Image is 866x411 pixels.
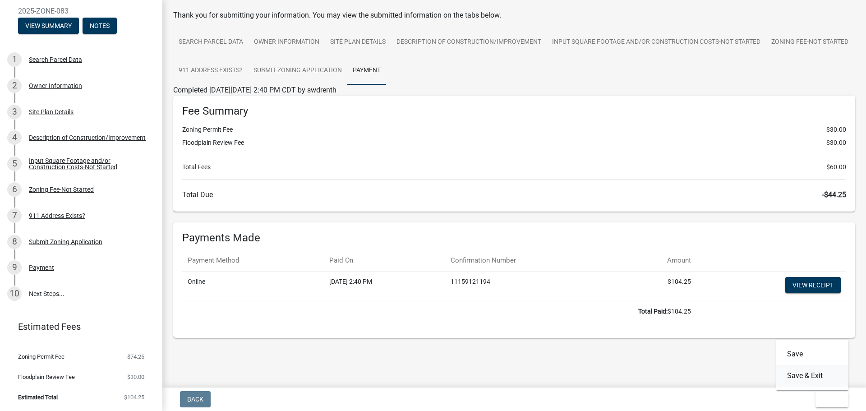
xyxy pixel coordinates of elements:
span: Completed [DATE][DATE] 2:40 PM CDT by swdrenth [173,86,336,94]
h6: Payments Made [182,231,846,245]
div: Description of Construction/Improvement [29,134,146,141]
span: -$44.25 [822,190,846,199]
div: 9 [7,260,22,275]
span: Back [187,396,203,403]
td: [DATE] 2:40 PM [324,271,445,301]
button: Back [180,391,211,407]
wm-modal-confirm: Notes [83,23,117,30]
wm-modal-confirm: Summary [18,23,79,30]
div: 2 [7,79,22,93]
div: 4 [7,130,22,145]
span: Exit [823,396,836,403]
th: Paid On [324,250,445,271]
span: Floodplain Review Fee [18,374,75,380]
div: 3 [7,105,22,119]
li: Floodplain Review Fee [182,138,846,148]
a: Input Square Footage and/or Construction Costs-Not Started [547,28,766,57]
a: Owner Information [249,28,325,57]
div: Search Parcel Data [29,56,82,63]
div: 8 [7,235,22,249]
div: 911 Address Exists? [29,212,85,219]
a: Description of Construction/Improvement [391,28,547,57]
button: View Summary [18,18,79,34]
button: Exit [815,391,848,407]
li: Zoning Permit Fee [182,125,846,134]
div: Submit Zoning Application [29,239,102,245]
td: $104.25 [617,271,696,301]
h6: Total Due [182,190,846,199]
button: Save & Exit [776,365,848,387]
span: $30.00 [826,138,846,148]
div: 6 [7,182,22,197]
a: View receipt [785,277,841,293]
a: Search Parcel Data [173,28,249,57]
div: 5 [7,157,22,171]
div: Thank you for submitting your information. You may view the submitted information on the tabs below. [173,10,855,21]
div: Input Square Footage and/or Construction Costs-Not Started [29,157,148,170]
span: $104.25 [124,394,144,400]
li: Total Fees [182,162,846,172]
span: $30.00 [127,374,144,380]
td: 11159121194 [445,271,617,301]
div: Exit [776,340,848,390]
span: $60.00 [826,162,846,172]
div: Zoning Fee-Not Started [29,186,94,193]
span: Zoning Permit Fee [18,354,64,360]
td: Online [182,271,324,301]
button: Notes [83,18,117,34]
td: $104.25 [182,301,696,322]
a: Site Plan Details [325,28,391,57]
a: Payment [347,56,386,85]
div: 7 [7,208,22,223]
h6: Fee Summary [182,105,846,118]
th: Amount [617,250,696,271]
a: Estimated Fees [7,318,148,336]
div: 10 [7,286,22,301]
a: Submit Zoning Application [248,56,347,85]
div: Owner Information [29,83,82,89]
button: Save [776,343,848,365]
a: 911 Address Exists? [173,56,248,85]
span: $30.00 [826,125,846,134]
span: 2025-ZONE-083 [18,7,144,15]
span: Estimated Total [18,394,58,400]
span: $74.25 [127,354,144,360]
div: 1 [7,52,22,67]
b: Total Paid: [638,308,668,315]
div: Payment [29,264,54,271]
a: Zoning Fee-Not Started [766,28,854,57]
div: Site Plan Details [29,109,74,115]
th: Payment Method [182,250,324,271]
th: Confirmation Number [445,250,617,271]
